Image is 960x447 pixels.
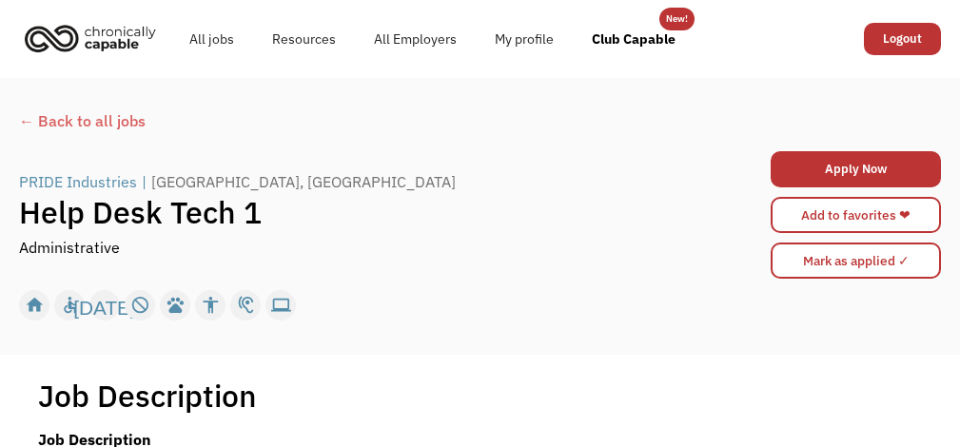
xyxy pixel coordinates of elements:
form: Mark as applied form [771,238,941,283]
a: PRIDE Industries|[GEOGRAPHIC_DATA], [GEOGRAPHIC_DATA] [19,170,460,193]
div: Administrative [19,236,120,259]
div: not_interested [130,291,150,320]
a: ← Back to all jobs [19,109,941,132]
div: PRIDE Industries [19,170,137,193]
div: New! [666,8,688,30]
a: Add to favorites ❤ [771,197,941,233]
a: Resources [253,9,355,69]
div: [GEOGRAPHIC_DATA], [GEOGRAPHIC_DATA] [151,170,456,193]
img: Chronically Capable logo [19,17,162,59]
a: Logout [864,23,941,55]
div: pets [166,291,186,320]
a: All jobs [170,9,253,69]
a: Apply Now [771,151,941,187]
input: Mark as applied ✓ [771,243,941,279]
a: All Employers [355,9,476,69]
h1: Help Desk Tech 1 [19,193,711,231]
div: [DATE] [73,291,135,320]
div: | [142,170,147,193]
div: hearing [236,291,256,320]
div: home [25,291,45,320]
div: accessible [60,291,80,320]
a: My profile [476,9,573,69]
div: computer [271,291,291,320]
a: home [19,17,170,59]
div: accessibility [201,291,221,320]
a: Club Capable [573,9,695,69]
h1: Job Description [38,377,257,415]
